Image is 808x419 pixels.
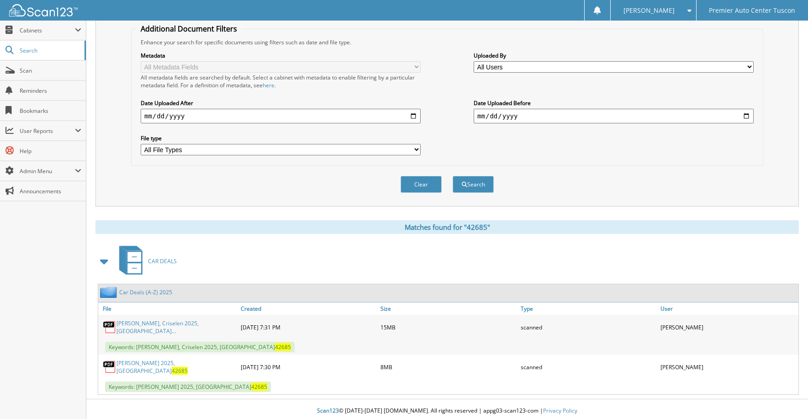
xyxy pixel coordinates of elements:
input: start [141,109,421,123]
img: PDF.png [103,360,116,374]
span: User Reports [20,127,75,135]
span: Cabinets [20,27,75,34]
img: folder2.png [100,286,119,298]
div: 8MB [378,357,518,377]
div: scanned [518,357,659,377]
span: Bookmarks [20,107,81,115]
div: All metadata fields are searched by default. Select a cabinet with metadata to enable filtering b... [141,74,421,89]
a: Privacy Policy [543,407,577,414]
div: [DATE] 7:31 PM [238,317,379,337]
span: Scan [20,67,81,74]
span: Keywords: [PERSON_NAME] 2025, [GEOGRAPHIC_DATA] [105,382,271,392]
div: scanned [518,317,659,337]
iframe: Chat Widget [762,375,808,419]
legend: Additional Document Filters [136,24,242,34]
a: File [98,302,238,315]
span: Admin Menu [20,167,75,175]
a: here [263,81,275,89]
img: scan123-logo-white.svg [9,4,78,16]
input: end [474,109,754,123]
a: Created [238,302,379,315]
span: Scan123 [317,407,339,414]
span: Announcements [20,187,81,195]
a: Type [518,302,659,315]
div: [PERSON_NAME] [658,357,798,377]
label: File type [141,134,421,142]
button: Clear [401,176,442,193]
label: Uploaded By [474,52,754,59]
a: CAR DEALS [114,243,177,279]
a: [PERSON_NAME], Criselen 2025, [GEOGRAPHIC_DATA]... [116,319,236,335]
a: User [658,302,798,315]
span: CAR DEALS [148,257,177,265]
span: Reminders [20,87,81,95]
a: Size [378,302,518,315]
div: Enhance your search for specific documents using filters such as date and file type. [136,38,758,46]
span: Premier Auto Center Tuscon [709,8,795,13]
label: Date Uploaded After [141,99,421,107]
a: [PERSON_NAME] 2025, [GEOGRAPHIC_DATA]42685 [116,359,236,375]
label: Date Uploaded Before [474,99,754,107]
div: Matches found for "42685" [95,220,799,234]
span: [PERSON_NAME] [623,8,675,13]
span: Keywords: [PERSON_NAME], Criselen 2025, [GEOGRAPHIC_DATA] [105,342,295,352]
a: Car Deals (A-Z) 2025 [119,288,172,296]
span: 42685 [275,343,291,351]
span: 42685 [172,367,188,375]
div: [PERSON_NAME] [658,317,798,337]
img: PDF.png [103,320,116,334]
div: 15MB [378,317,518,337]
button: Search [453,176,494,193]
div: [DATE] 7:30 PM [238,357,379,377]
span: Help [20,147,81,155]
span: 42685 [251,383,267,391]
label: Metadata [141,52,421,59]
span: Search [20,47,80,54]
